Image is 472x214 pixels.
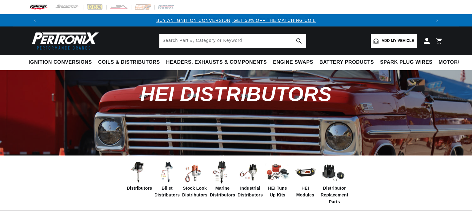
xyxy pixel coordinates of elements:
img: HEI Tune Up Kits [265,160,290,185]
img: Distributor Replacement Parts [321,160,345,185]
span: Stock Look Distributors [182,185,207,199]
a: Distributors Distributors [127,160,151,192]
span: Spark Plug Wires [380,59,432,66]
div: 1 of 3 [41,17,431,24]
a: HEI Tune Up Kits HEI Tune Up Kits [265,160,290,199]
span: Marine Distributors [210,185,235,199]
span: Engine Swaps [273,59,313,66]
img: HEI Modules [293,160,318,185]
span: HEI Distributors [140,83,332,105]
summary: Ignition Conversions [29,55,95,70]
a: Industrial Distributors Industrial Distributors [238,160,262,199]
a: Billet Distributors Billet Distributors [154,160,179,199]
img: Stock Look Distributors [182,160,207,185]
a: Add my vehicle [371,34,417,48]
img: Marine Distributors [210,160,234,185]
summary: Spark Plug Wires [377,55,435,70]
span: Distributors [127,185,152,192]
span: Coils & Distributors [98,59,160,66]
div: Announcement [41,17,431,24]
span: Industrial Distributors [238,185,263,199]
span: Battery Products [319,59,374,66]
img: Industrial Distributors [238,160,262,185]
slideshow-component: Translation missing: en.sections.announcements.announcement_bar [13,14,459,26]
span: Ignition Conversions [29,59,92,66]
button: search button [292,34,306,48]
img: Pertronix [29,30,99,51]
summary: Headers, Exhausts & Components [163,55,270,70]
a: Stock Look Distributors Stock Look Distributors [182,160,207,199]
input: Search Part #, Category or Keyword [159,34,306,48]
span: Add my vehicle [382,38,414,44]
span: HEI Tune Up Kits [265,185,290,199]
span: Headers, Exhausts & Components [166,59,267,66]
span: Distributor Replacement Parts [321,185,348,205]
img: Distributors [127,160,151,185]
a: HEI Modules HEI Modules [293,160,318,199]
a: Distributor Replacement Parts Distributor Replacement Parts [321,160,345,205]
summary: Battery Products [316,55,377,70]
img: Billet Distributors [154,160,179,185]
button: Translation missing: en.sections.announcements.previous_announcement [29,14,41,26]
a: Marine Distributors Marine Distributors [210,160,234,199]
button: Translation missing: en.sections.announcements.next_announcement [431,14,443,26]
span: HEI Modules [293,185,318,199]
summary: Coils & Distributors [95,55,163,70]
span: Billet Distributors [154,185,180,199]
summary: Engine Swaps [270,55,316,70]
a: BUY AN IGNITION CONVERSION, GET 50% OFF THE MATCHING COIL [156,18,316,23]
